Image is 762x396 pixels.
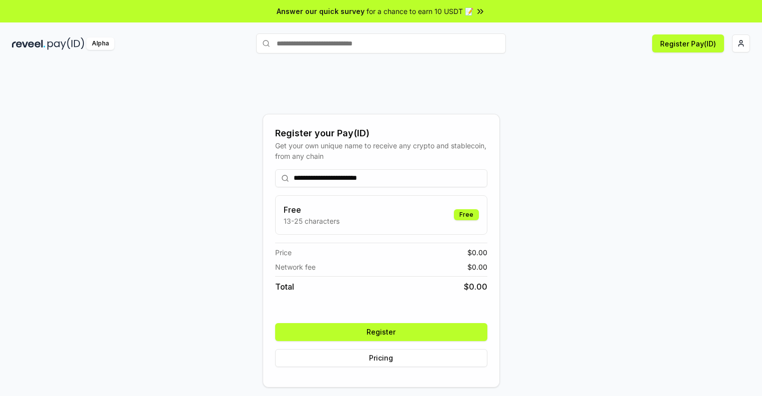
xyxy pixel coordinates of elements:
[275,349,487,367] button: Pricing
[454,209,479,220] div: Free
[652,34,724,52] button: Register Pay(ID)
[464,281,487,293] span: $ 0.00
[86,37,114,50] div: Alpha
[284,216,340,226] p: 13-25 characters
[275,281,294,293] span: Total
[467,262,487,272] span: $ 0.00
[284,204,340,216] h3: Free
[47,37,84,50] img: pay_id
[277,6,365,16] span: Answer our quick survey
[275,126,487,140] div: Register your Pay(ID)
[467,247,487,258] span: $ 0.00
[12,37,45,50] img: reveel_dark
[275,140,487,161] div: Get your own unique name to receive any crypto and stablecoin, from any chain
[275,323,487,341] button: Register
[275,247,292,258] span: Price
[275,262,316,272] span: Network fee
[367,6,473,16] span: for a chance to earn 10 USDT 📝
